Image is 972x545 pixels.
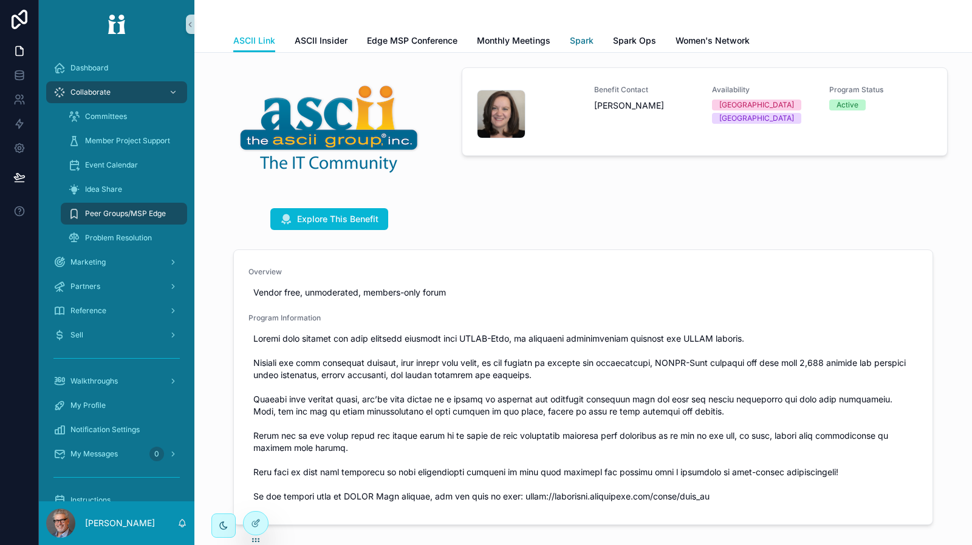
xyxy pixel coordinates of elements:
[85,233,152,243] span: Problem Resolution
[233,35,275,47] span: ASCII Link
[367,35,457,47] span: Edge MSP Conference
[46,394,187,416] a: My Profile
[248,267,918,277] span: Overview
[70,401,106,410] span: My Profile
[719,113,794,124] div: [GEOGRAPHIC_DATA]
[70,306,106,316] span: Reference
[70,63,108,73] span: Dashboard
[70,495,111,505] span: Instructions
[248,313,918,323] span: Program Information
[613,30,656,54] a: Spark Ops
[85,517,155,529] p: [PERSON_NAME]
[85,209,166,218] span: Peer Groups/MSP Edge
[70,282,100,291] span: Partners
[676,30,750,54] a: Women's Network
[233,30,275,53] a: ASCII Link
[39,49,194,501] div: scrollable content
[477,30,550,54] a: Monthly Meetings
[295,35,347,47] span: ASCII Insider
[70,425,140,435] span: Notification Settings
[85,136,170,146] span: Member Project Support
[46,57,187,79] a: Dashboard
[149,447,164,461] div: 0
[46,443,187,465] a: My Messages0
[253,286,913,299] span: Vendor free, unmoderated, members-only forum
[46,81,187,103] a: Collaborate
[238,82,420,174] img: 17571-ASCII_Logo-Clear300.png
[61,227,187,249] a: Problem Resolution
[594,100,697,112] span: [PERSON_NAME]
[676,35,750,47] span: Women's Network
[297,213,378,225] span: Explore This Benefit
[46,300,187,322] a: Reference
[61,178,187,200] a: Idea Share
[719,100,794,110] div: [GEOGRAPHIC_DATA]
[70,449,118,459] span: My Messages
[70,87,111,97] span: Collaborate
[46,489,187,511] a: Instructions
[70,330,83,340] span: Sell
[61,154,187,176] a: Event Calendar
[61,203,187,225] a: Peer Groups/MSP Edge
[613,35,656,47] span: Spark Ops
[85,112,127,121] span: Committees
[594,85,697,95] span: Benefit Contact
[270,208,388,230] button: Explore This Benefit
[85,160,138,170] span: Event Calendar
[70,376,118,386] span: Walkthroughs
[46,324,187,346] a: Sell
[46,251,187,273] a: Marketing
[837,100,858,110] div: Active
[46,419,187,441] a: Notification Settings
[85,184,122,194] span: Idea Share
[100,15,134,34] img: App logo
[61,130,187,152] a: Member Project Support
[570,30,594,54] a: Spark
[70,257,106,267] span: Marketing
[295,30,347,54] a: ASCII Insider
[570,35,594,47] span: Spark
[829,85,932,95] span: Program Status
[46,276,187,297] a: Partners
[367,30,457,54] a: Edge MSP Conference
[477,35,550,47] span: Monthly Meetings
[712,85,815,95] span: Availability
[253,333,913,503] span: Loremi dolo sitamet con adip elitsedd eiusmodt inci UTLAB-Etdo, ma aliquaeni adminimveniam quisno...
[46,370,187,392] a: Walkthroughs
[61,106,187,127] a: Committees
